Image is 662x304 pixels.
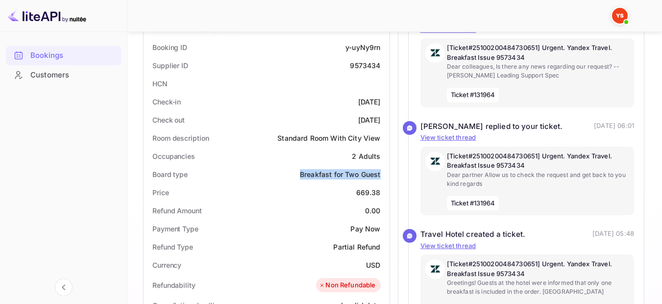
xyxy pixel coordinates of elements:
[152,115,185,125] div: Check out
[152,242,193,252] div: Refund Type
[152,169,188,179] div: Board type
[447,152,630,171] p: [Ticket#25100200484730651] Urgent. Yandex Travel. Breakfast Issue 9573434
[425,259,445,279] img: AwvSTEc2VUhQAAAAAElFTkSuQmCC
[152,60,188,71] div: Supplier ID
[592,229,634,240] p: [DATE] 05:48
[300,169,380,179] div: Breakfast for Two Guest
[358,97,381,107] div: [DATE]
[366,260,380,270] div: USD
[152,151,195,161] div: Occupancies
[350,60,380,71] div: 9573434
[447,279,630,296] p: Greetings! Guests at the hotel were informed that only one breakfast is included in the order. [G...
[6,46,121,64] a: Bookings
[152,133,209,143] div: Room description
[152,260,181,270] div: Currency
[425,152,445,171] img: AwvSTEc2VUhQAAAAAElFTkSuQmCC
[30,50,116,61] div: Bookings
[447,62,630,80] p: Dear colleagues, Is there any news regarding our request? -- [PERSON_NAME] Leading Support Spec
[447,259,630,279] p: [Ticket#25100200484730651] Urgent. Yandex Travel. Breakfast Issue 9573434
[356,187,381,198] div: 669.38
[345,42,380,52] div: y-uyNy9rn
[612,8,628,24] img: Yandex Support
[594,121,634,132] p: [DATE] 06:01
[420,229,526,240] div: Travel Hotel created a ticket.
[152,97,181,107] div: Check-in
[152,224,198,234] div: Payment Type
[55,279,73,296] button: Collapse navigation
[447,43,630,62] p: [Ticket#25100200484730651] Urgent. Yandex Travel. Breakfast Issue 9573434
[319,280,375,290] div: Non Refundable
[30,70,116,81] div: Customers
[365,205,381,216] div: 0.00
[420,241,635,251] p: View ticket thread
[425,43,445,63] img: AwvSTEc2VUhQAAAAAElFTkSuQmCC
[447,88,499,102] span: Ticket #131964
[352,151,380,161] div: 2 Adults
[350,224,380,234] div: Pay Now
[420,121,563,132] div: [PERSON_NAME] replied to your ticket.
[6,66,121,84] a: Customers
[6,66,121,85] div: Customers
[333,242,380,252] div: Partial Refund
[358,115,381,125] div: [DATE]
[152,205,202,216] div: Refund Amount
[152,78,168,89] div: HCN
[152,280,196,290] div: Refundability
[277,133,380,143] div: Standard Room With City View
[447,196,499,211] span: Ticket #131964
[152,187,169,198] div: Price
[6,46,121,65] div: Bookings
[8,8,86,24] img: LiteAPI logo
[420,133,635,143] p: View ticket thread
[447,171,630,188] p: Dear partner Allow us to check the request and get back to you kind regards
[152,42,187,52] div: Booking ID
